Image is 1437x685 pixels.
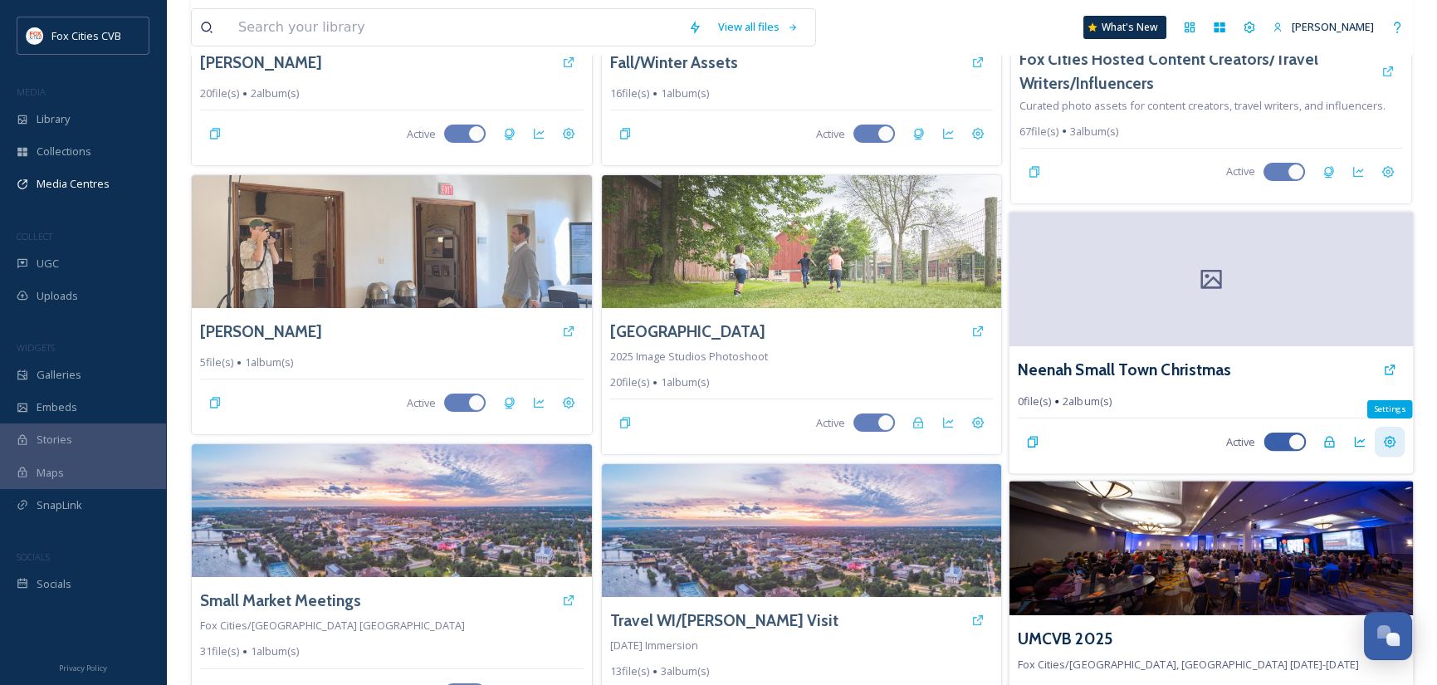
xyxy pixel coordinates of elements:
[1367,399,1413,418] div: Settings
[610,349,768,364] span: 2025 Image Studios Photoshoot
[17,230,52,242] span: COLLECT
[1226,433,1255,449] span: Active
[37,176,110,192] span: Media Centres
[610,374,649,390] span: 20 file(s)
[661,374,709,390] span: 1 album(s)
[610,638,698,653] span: [DATE] Immersion
[1019,124,1058,139] span: 67 file(s)
[407,126,436,142] span: Active
[37,497,82,513] span: SnapLink
[37,432,72,448] span: Stories
[602,464,1002,597] img: 3856-wl-BKMEP9UQODJ5IUSBHP9FUUN3PG.jpg
[17,550,50,563] span: SOCIALS
[1264,11,1382,43] a: [PERSON_NAME]
[1292,19,1374,34] span: [PERSON_NAME]
[1226,164,1255,179] span: Active
[51,28,121,43] span: Fox Cities CVB
[710,11,807,43] a: View all files
[27,27,43,44] img: images.png
[610,663,649,679] span: 13 file(s)
[192,175,592,308] img: IMG_5841.jpg
[661,86,709,101] span: 1 album(s)
[200,320,322,344] a: [PERSON_NAME]
[1070,124,1118,139] span: 3 album(s)
[192,444,592,577] img: 3856-wl-BKMEP9UQODJ5IUSBHP9FUUN3PG.jpg
[37,576,71,592] span: Socials
[200,589,361,613] a: Small Market Meetings
[200,618,465,633] span: Fox Cities/[GEOGRAPHIC_DATA] [GEOGRAPHIC_DATA]
[602,175,1002,308] img: _B1_2503.JPG
[200,86,239,101] span: 20 file(s)
[251,86,299,101] span: 2 album(s)
[610,86,649,101] span: 16 file(s)
[59,657,107,677] a: Privacy Policy
[1019,47,1373,95] a: Fox Cities Hosted Content Creators/Travel Writers/Influencers
[200,51,322,75] a: [PERSON_NAME]
[1009,481,1413,615] img: UMCVB%20Conference%202025%20(128).jpg
[37,399,77,415] span: Embeds
[200,355,233,370] span: 5 file(s)
[816,126,845,142] span: Active
[610,320,765,344] a: [GEOGRAPHIC_DATA]
[37,256,59,272] span: UGC
[230,9,680,46] input: Search your library
[200,643,239,659] span: 31 file(s)
[1375,427,1405,457] a: Settings
[59,663,107,673] span: Privacy Policy
[1063,393,1112,409] span: 2 album(s)
[37,367,81,383] span: Galleries
[610,609,838,633] a: Travel WI/[PERSON_NAME] Visit
[1018,656,1359,671] span: Fox Cities/[GEOGRAPHIC_DATA], [GEOGRAPHIC_DATA] [DATE]-[DATE]
[1018,358,1232,382] a: Neenah Small Town Christmas
[37,111,70,127] span: Library
[1364,612,1412,660] button: Open Chat
[37,144,91,159] span: Collections
[610,51,738,75] a: Fall/Winter Assets
[407,395,436,411] span: Active
[37,465,64,481] span: Maps
[1018,393,1051,409] span: 0 file(s)
[17,86,46,98] span: MEDIA
[661,663,709,679] span: 3 album(s)
[251,643,299,659] span: 1 album(s)
[17,341,55,354] span: WIDGETS
[1083,16,1166,39] a: What's New
[245,355,293,370] span: 1 album(s)
[816,415,845,431] span: Active
[1019,98,1386,113] span: Curated photo assets for content creators, travel writers, and influencers.
[37,288,78,304] span: Uploads
[1018,627,1112,651] a: UMCVB 2025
